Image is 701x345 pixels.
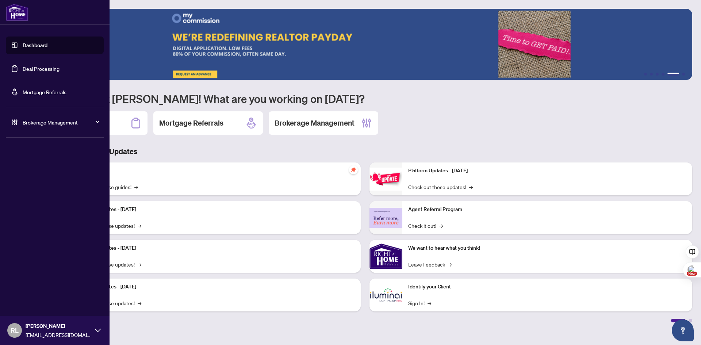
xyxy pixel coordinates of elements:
button: 5 [667,73,679,76]
a: Mortgage Referrals [23,89,66,95]
img: Slide 4 [38,9,692,80]
h2: Mortgage Referrals [159,118,223,128]
img: logo [6,4,28,21]
h3: Brokerage & Industry Updates [38,146,692,157]
a: Leave Feedback→ [408,260,452,268]
span: → [138,222,141,230]
p: Platform Updates - [DATE] [77,283,355,291]
p: Platform Updates - [DATE] [408,167,686,175]
h1: Welcome back [PERSON_NAME]! What are you working on [DATE]? [38,92,692,106]
span: → [469,183,473,191]
button: Open asap [672,319,694,341]
p: Agent Referral Program [408,206,686,214]
span: → [138,260,141,268]
button: 1 [644,73,647,76]
span: → [439,222,443,230]
a: Sign In!→ [408,299,431,307]
span: [PERSON_NAME] [26,322,91,330]
button: 3 [656,73,659,76]
p: Platform Updates - [DATE] [77,244,355,252]
a: Dashboard [23,42,47,49]
img: We want to hear what you think! [369,240,402,273]
a: Check it out!→ [408,222,443,230]
img: Platform Updates - June 23, 2025 [369,168,402,191]
button: 6 [682,73,685,76]
button: 4 [662,73,664,76]
span: Brokerage Management [23,118,99,126]
img: Identify your Client [369,279,402,311]
span: → [138,299,141,307]
span: RL [11,325,19,336]
span: → [428,299,431,307]
p: Platform Updates - [DATE] [77,206,355,214]
a: Check out these updates!→ [408,183,473,191]
p: Identify your Client [408,283,686,291]
a: Deal Processing [23,65,60,72]
p: We want to hear what you think! [408,244,686,252]
span: → [448,260,452,268]
h2: Brokerage Management [275,118,355,128]
img: Agent Referral Program [369,208,402,228]
span: → [134,183,138,191]
span: pushpin [349,165,358,174]
p: Self-Help [77,167,355,175]
span: [EMAIL_ADDRESS][DOMAIN_NAME] [26,331,91,339]
button: 2 [650,73,653,76]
